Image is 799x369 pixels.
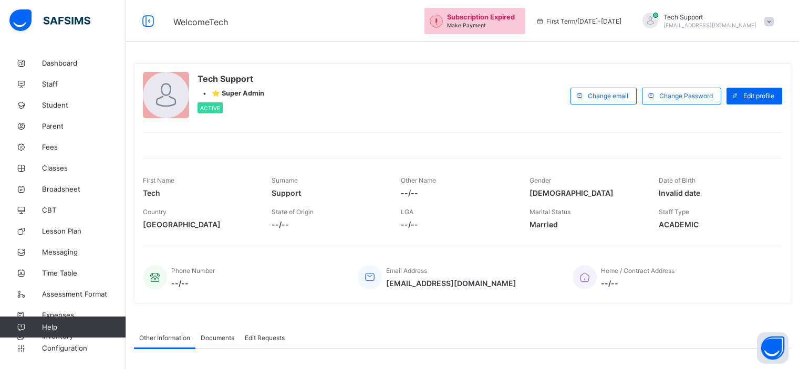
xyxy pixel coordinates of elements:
[171,267,215,275] span: Phone Number
[143,176,174,184] span: First Name
[139,334,190,342] span: Other Information
[659,220,772,229] span: ACADEMIC
[401,220,514,229] span: --/--
[42,80,126,88] span: Staff
[42,323,126,331] span: Help
[447,13,515,21] span: Subscription Expired
[42,143,126,151] span: Fees
[245,334,285,342] span: Edit Requests
[42,101,126,109] span: Student
[173,17,228,27] span: Welcome Tech
[42,248,126,256] span: Messaging
[143,188,256,197] span: Tech
[386,279,516,288] span: [EMAIL_ADDRESS][DOMAIN_NAME]
[42,206,126,214] span: CBT
[401,188,514,197] span: --/--
[743,92,774,100] span: Edit profile
[143,208,167,216] span: Country
[659,176,696,184] span: Date of Birth
[42,59,126,67] span: Dashboard
[632,13,779,30] div: TechSupport
[272,208,314,216] span: State of Origin
[659,208,689,216] span: Staff Type
[200,105,220,111] span: Active
[430,15,443,28] img: outstanding-1.146d663e52f09953f639664a84e30106.svg
[42,290,126,298] span: Assessment Format
[42,185,126,193] span: Broadsheet
[536,17,621,25] span: session/term information
[588,92,628,100] span: Change email
[9,9,90,31] img: safsims
[659,92,713,100] span: Change Password
[201,334,234,342] span: Documents
[42,227,126,235] span: Lesson Plan
[198,73,264,84] span: Tech Support
[530,208,570,216] span: Marital Status
[42,269,126,277] span: Time Table
[530,176,551,184] span: Gender
[42,122,126,130] span: Parent
[386,267,427,275] span: Email Address
[447,22,486,28] span: Make Payment
[530,220,642,229] span: Married
[272,176,298,184] span: Surname
[42,344,126,352] span: Configuration
[757,332,788,364] button: Open asap
[42,311,126,319] span: Expenses
[601,279,675,288] span: --/--
[143,220,256,229] span: [GEOGRAPHIC_DATA]
[401,208,413,216] span: LGA
[659,188,772,197] span: Invalid date
[663,13,756,21] span: Tech Support
[272,188,385,197] span: Support
[171,279,215,288] span: --/--
[42,164,126,172] span: Classes
[401,176,436,184] span: Other Name
[272,220,385,229] span: --/--
[601,267,675,275] span: Home / Contract Address
[663,22,756,28] span: [EMAIL_ADDRESS][DOMAIN_NAME]
[530,188,642,197] span: [DEMOGRAPHIC_DATA]
[198,89,264,97] div: •
[212,89,264,97] span: ⭐ Super Admin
